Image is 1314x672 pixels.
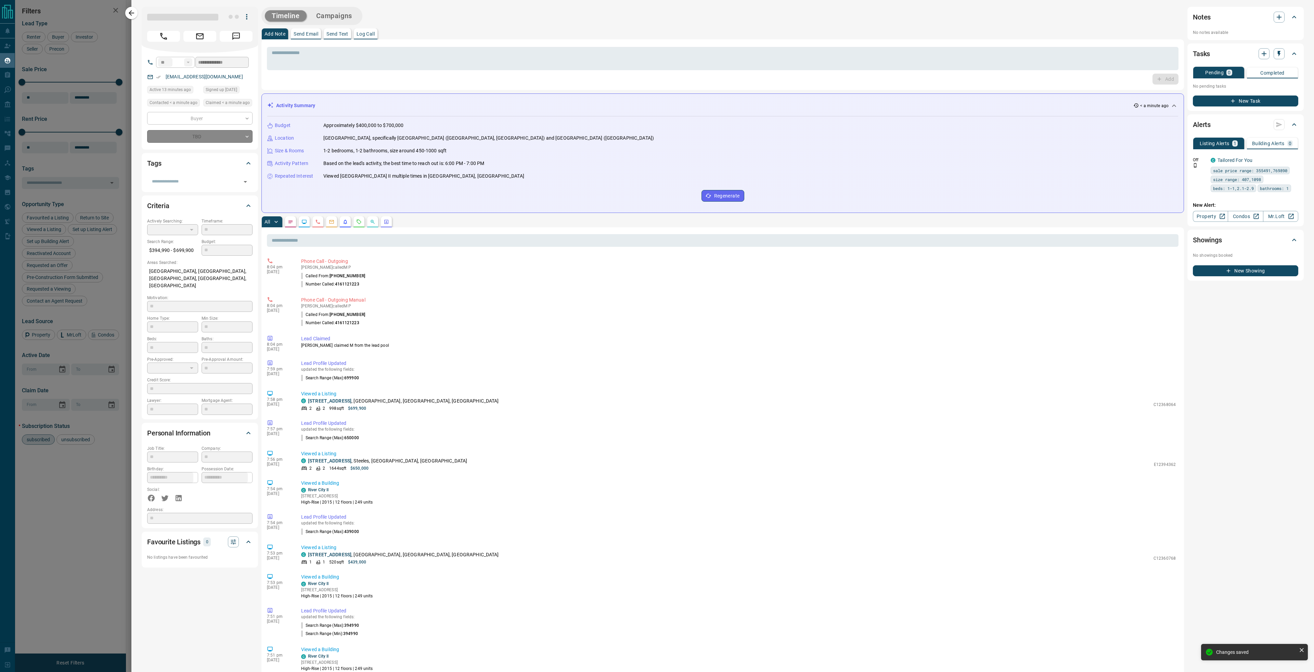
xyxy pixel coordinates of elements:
[323,173,524,180] p: Viewed [GEOGRAPHIC_DATA] II multiple times in [GEOGRAPHIC_DATA], [GEOGRAPHIC_DATA]
[301,552,306,557] div: condos.ca
[323,405,325,411] p: 2
[309,10,359,22] button: Campaigns
[267,614,291,619] p: 7:51 pm
[147,466,198,472] p: Birthday:
[1193,81,1298,91] p: No pending tasks
[275,173,313,180] p: Repeated Interest
[150,86,191,93] span: Active 13 minutes ago
[370,219,375,225] svg: Opportunities
[202,356,253,363] p: Pre-Approval Amount:
[202,336,253,342] p: Baths:
[183,31,216,42] span: Email
[301,544,1176,551] p: Viewed a Listing
[301,450,1176,457] p: Viewed a Listing
[147,507,253,513] p: Address:
[147,266,253,291] p: [GEOGRAPHIC_DATA], [GEOGRAPHIC_DATA], [GEOGRAPHIC_DATA], [GEOGRAPHIC_DATA], [GEOGRAPHIC_DATA]
[301,529,359,535] p: Search Range (Max) :
[301,593,373,599] p: High-Rise | 2015 | 12 floors | 249 units
[1193,232,1298,248] div: Showings
[147,198,253,214] div: Criteria
[1193,119,1211,130] h2: Alerts
[267,525,291,530] p: [DATE]
[267,402,291,407] p: [DATE]
[147,31,180,42] span: Call
[301,427,1176,432] p: updated the following fields:
[267,371,291,376] p: [DATE]
[1213,167,1287,174] span: sale price range: 355491,769890
[147,112,253,125] div: Buyer
[1193,12,1211,23] h2: Notes
[147,356,198,363] p: Pre-Approved:
[202,445,253,452] p: Company:
[301,335,1176,342] p: Lead Claimed
[267,367,291,371] p: 7:59 pm
[1154,461,1176,468] p: E12394362
[309,559,312,565] p: 1
[301,582,306,586] div: condos.ca
[308,581,328,586] a: River City II
[1154,402,1176,408] p: C12368064
[329,465,346,471] p: 1644 sqft
[147,259,253,266] p: Areas Searched:
[1234,141,1236,146] p: 1
[147,425,253,441] div: Personal Information
[1213,176,1261,183] span: size range: 407,1098
[202,218,253,224] p: Timeframe:
[267,580,291,585] p: 7:53 pm
[147,554,253,560] p: No listings have been favourited
[1154,555,1176,561] p: C12360768
[329,405,344,411] p: 998 sqft
[308,487,328,492] a: River City II
[356,219,362,225] svg: Requests
[301,281,359,287] p: Number Called:
[1193,9,1298,25] div: Notes
[267,551,291,556] p: 7:53 pm
[308,654,328,659] a: River City II
[357,31,375,36] p: Log Call
[166,74,243,79] a: [EMAIL_ADDRESS][DOMAIN_NAME]
[265,31,285,36] p: Add Note
[206,99,250,106] span: Claimed < a minute ago
[267,462,291,467] p: [DATE]
[335,320,359,325] span: 4161121223
[267,265,291,269] p: 8:04 pm
[267,431,291,436] p: [DATE]
[1200,141,1229,146] p: Listing Alerts
[1193,234,1222,245] h2: Showings
[301,573,1176,581] p: Viewed a Building
[267,303,291,308] p: 8:04 pm
[1213,185,1254,192] span: beds: 1-1,2.1-2.9
[1193,29,1298,36] p: No notes available
[206,86,237,93] span: Signed up [DATE]
[301,390,1176,397] p: Viewed a Listing
[220,31,253,42] span: Message
[267,457,291,462] p: 7:56 pm
[156,75,161,79] svg: Email Verified
[1193,163,1198,168] svg: Push Notification Only
[1193,116,1298,133] div: Alerts
[267,397,291,402] p: 7:58 pm
[1193,96,1298,106] button: New Task
[301,659,373,665] p: [STREET_ADDRESS]
[309,465,312,471] p: 2
[147,445,198,452] p: Job Title:
[315,219,321,225] svg: Calls
[147,486,198,493] p: Social:
[147,200,169,211] h2: Criteria
[308,552,351,557] a: [STREET_ADDRESS]
[384,219,389,225] svg: Agent Actions
[1193,211,1228,222] a: Property
[301,320,359,326] p: Number Called:
[323,147,447,154] p: 1-2 bedrooms, 1-2 bathrooms, size around 450-1000 sqft
[344,435,359,440] span: 650000
[1260,185,1289,192] span: bathrooms: 1
[301,607,1176,614] p: Lead Profile Updated
[301,420,1176,427] p: Lead Profile Updated
[202,397,253,404] p: Mortgage Agent:
[265,219,270,224] p: All
[301,265,1176,270] p: [PERSON_NAME] called M P
[301,665,373,672] p: High-Rise | 2015 | 12 floors | 249 units
[701,190,744,202] button: Regenerate
[202,315,253,321] p: Min Size:
[147,315,198,321] p: Home Type:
